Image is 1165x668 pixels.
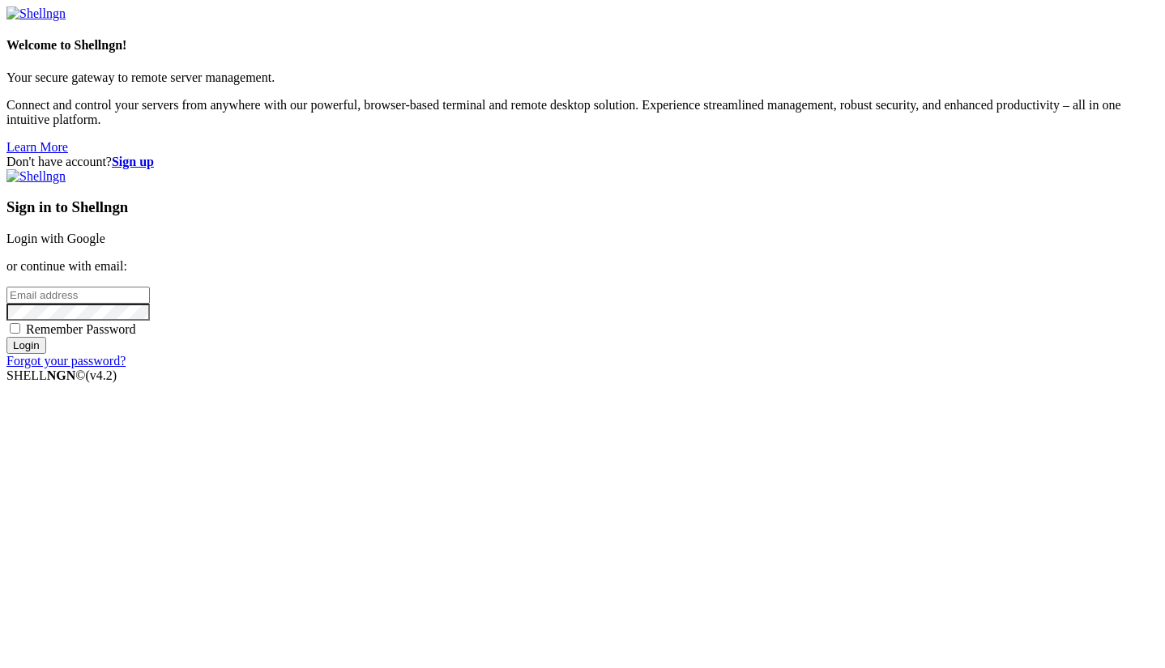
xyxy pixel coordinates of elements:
[6,232,105,245] a: Login with Google
[6,38,1159,53] h4: Welcome to Shellngn!
[6,98,1159,127] p: Connect and control your servers from anywhere with our powerful, browser-based terminal and remo...
[6,140,68,154] a: Learn More
[47,368,76,382] b: NGN
[6,198,1159,216] h3: Sign in to Shellngn
[26,322,136,336] span: Remember Password
[6,287,150,304] input: Email address
[6,368,117,382] span: SHELL ©
[6,337,46,354] input: Login
[6,169,66,184] img: Shellngn
[6,6,66,21] img: Shellngn
[6,354,126,368] a: Forgot your password?
[6,259,1159,274] p: or continue with email:
[10,323,20,334] input: Remember Password
[6,70,1159,85] p: Your secure gateway to remote server management.
[86,368,117,382] span: 4.2.0
[112,155,154,168] a: Sign up
[6,155,1159,169] div: Don't have account?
